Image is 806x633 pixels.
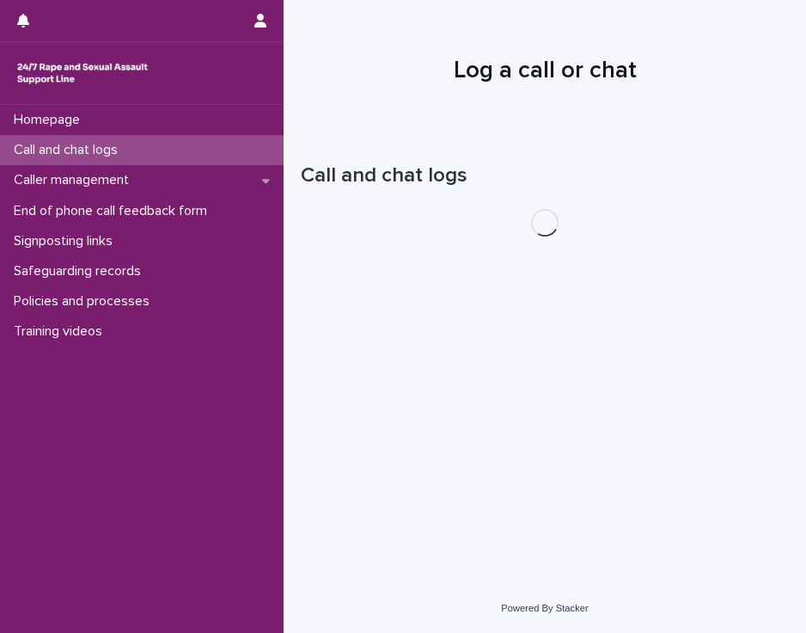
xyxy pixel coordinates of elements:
p: Training videos [7,323,116,340]
p: Call and chat logs [7,142,131,158]
h1: Call and chat logs [301,163,789,188]
a: Powered By Stacker [501,603,588,613]
img: rhQMoQhaT3yELyF149Cw [14,56,151,90]
p: Signposting links [7,233,126,249]
p: Caller management [7,172,143,188]
h1: Log a call or chat [301,57,789,86]
p: Policies and processes [7,293,163,310]
p: Homepage [7,112,94,128]
p: End of phone call feedback form [7,203,221,219]
p: Safeguarding records [7,263,155,280]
